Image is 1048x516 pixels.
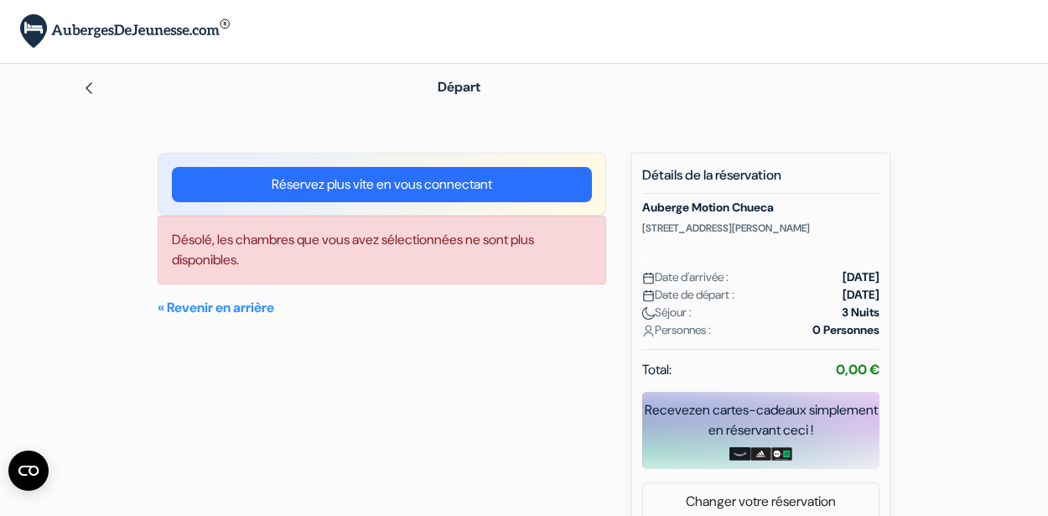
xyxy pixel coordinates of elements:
span: Date de départ : [642,286,734,304]
img: left_arrow.svg [82,81,96,95]
img: user_icon.svg [642,325,655,337]
div: Désolé, les chambres que vous avez sélectionnées ne sont plus disponibles. [158,216,606,284]
a: Réservez plus vite en vous connectant [172,167,592,202]
a: « Revenir en arrière [158,299,274,316]
h5: Auberge Motion Chueca [642,201,879,215]
p: [STREET_ADDRESS][PERSON_NAME] [642,222,879,235]
strong: 3 Nuits [842,304,879,321]
button: Ouvrir le widget CMP [8,451,49,491]
span: Date d'arrivée : [642,268,729,286]
img: calendar.svg [642,272,655,284]
strong: 0 Personnes [812,321,879,339]
img: moon.svg [642,307,655,320]
img: amazon-card-no-text.png [729,447,750,461]
strong: [DATE] [843,268,879,286]
strong: 0,00 € [836,361,879,378]
img: adidas-card.png [750,447,771,461]
span: Personnes : [642,321,711,339]
div: Recevez en cartes-cadeaux simplement en réservant ceci ! [642,400,879,440]
span: Séjour : [642,304,692,321]
h5: Détails de la réservation [642,167,879,194]
strong: [DATE] [843,286,879,304]
img: calendar.svg [642,289,655,302]
img: AubergesDeJeunesse.com [20,14,230,49]
span: Départ [438,78,480,96]
span: Total: [642,360,672,380]
img: uber-uber-eats-card.png [771,447,792,461]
